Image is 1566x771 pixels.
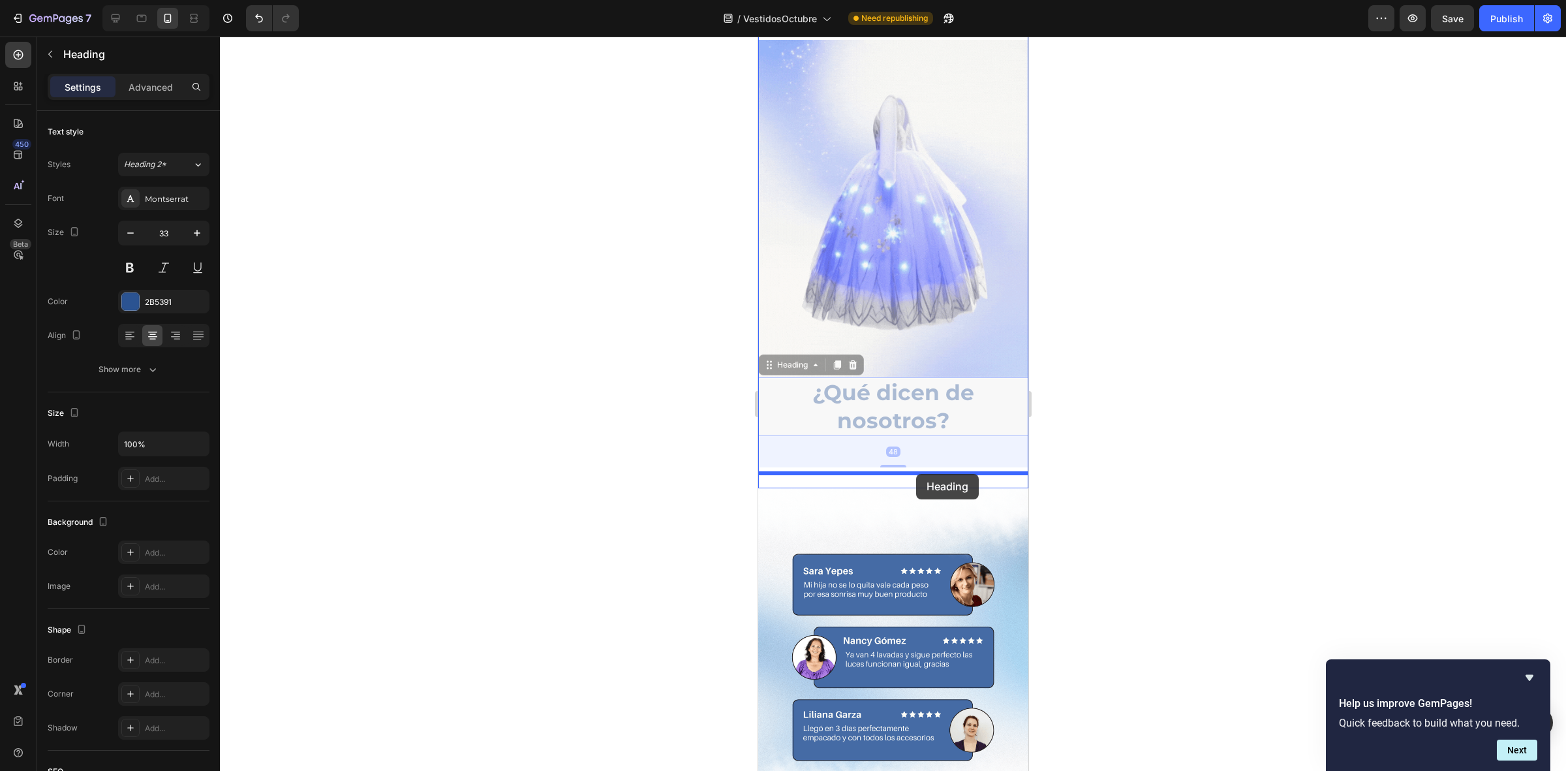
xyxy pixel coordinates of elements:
div: Font [48,193,64,204]
span: / [737,12,741,25]
div: Padding [48,473,78,484]
div: Add... [145,723,206,734]
div: Show more [99,363,159,376]
span: Heading 2* [124,159,166,170]
div: Shadow [48,722,78,734]
span: Save [1442,13,1464,24]
div: Text style [48,126,84,138]
div: Publish [1490,12,1523,25]
div: Beta [10,239,31,249]
p: Advanced [129,80,173,94]
div: Border [48,654,73,666]
div: Color [48,296,68,307]
div: Size [48,224,82,242]
h2: Help us improve GemPages! [1339,696,1537,712]
div: Add... [145,655,206,667]
div: Shape [48,622,89,639]
button: Show more [48,358,209,381]
div: Add... [145,473,206,485]
div: 2B5391 [145,296,206,308]
p: Heading [63,46,204,62]
button: Publish [1479,5,1534,31]
div: Add... [145,689,206,700]
div: Width [48,438,69,450]
div: Align [48,327,84,345]
div: Undo/Redo [246,5,299,31]
p: 7 [85,10,91,26]
button: Save [1431,5,1474,31]
div: Add... [145,581,206,593]
div: Size [48,405,82,422]
button: 7 [5,5,97,31]
iframe: Design area [758,37,1028,771]
div: Background [48,514,111,531]
div: Add... [145,547,206,559]
div: Help us improve GemPages! [1339,670,1537,761]
button: Hide survey [1522,670,1537,685]
span: VestidosOctubre [743,12,817,25]
button: Heading 2* [118,153,209,176]
div: Color [48,546,68,558]
div: Image [48,580,70,592]
div: Corner [48,688,74,700]
div: Montserrat [145,193,206,205]
p: Quick feedback to build what you need. [1339,717,1537,729]
div: Styles [48,159,70,170]
p: Settings [65,80,101,94]
span: Need republishing [861,12,928,24]
div: 450 [12,139,31,149]
input: Auto [119,432,209,456]
button: Next question [1497,740,1537,761]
